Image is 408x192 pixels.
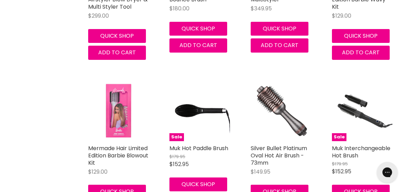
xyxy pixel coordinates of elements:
iframe: Gorgias live chat messenger [373,159,401,185]
a: Muk Hot Paddle BrushSale [169,81,230,141]
button: Add to cart [251,38,308,52]
span: Sale [169,133,184,141]
a: Mermade Hair Limited Edition Barbie Blowout Kit [88,144,148,167]
img: Silver Bullet Platinum Oval Hot Air Brush - 73mm [251,81,311,141]
a: Silver Bullet Platinum Oval Hot Air Brush - 73mm [251,144,307,167]
span: $349.95 [251,4,272,12]
button: Quick shop [169,22,227,36]
span: Add to cart [261,41,298,49]
button: Add to cart [169,38,227,52]
img: Muk Interchangeable Hot Brush [332,81,392,141]
span: $299.00 [88,12,109,20]
button: Quick shop [169,177,227,191]
span: Add to cart [179,41,217,49]
span: $129.00 [88,168,108,176]
span: $152.95 [169,160,189,168]
span: Add to cart [342,48,380,56]
span: $179.95 [332,161,348,167]
a: Muk Hot Paddle Brush [169,144,228,152]
span: $149.95 [251,168,270,176]
span: Add to cart [98,48,136,56]
button: Add to cart [332,46,390,60]
img: Mermade Hair Limited Edition Barbie Blowout Kit [88,81,149,141]
button: Quick shop [251,22,308,36]
span: $152.95 [332,167,351,175]
span: $180.00 [169,4,189,12]
a: Muk Interchangeable Hot Brush [332,144,390,159]
button: Add to cart [88,46,146,60]
button: Quick shop [332,29,390,43]
img: Muk Hot Paddle Brush [169,81,230,141]
button: Quick shop [88,29,146,43]
a: Muk Interchangeable Hot BrushSale [332,81,392,141]
span: Sale [332,133,346,141]
span: $129.00 [332,12,351,20]
span: $179.95 [169,153,185,160]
